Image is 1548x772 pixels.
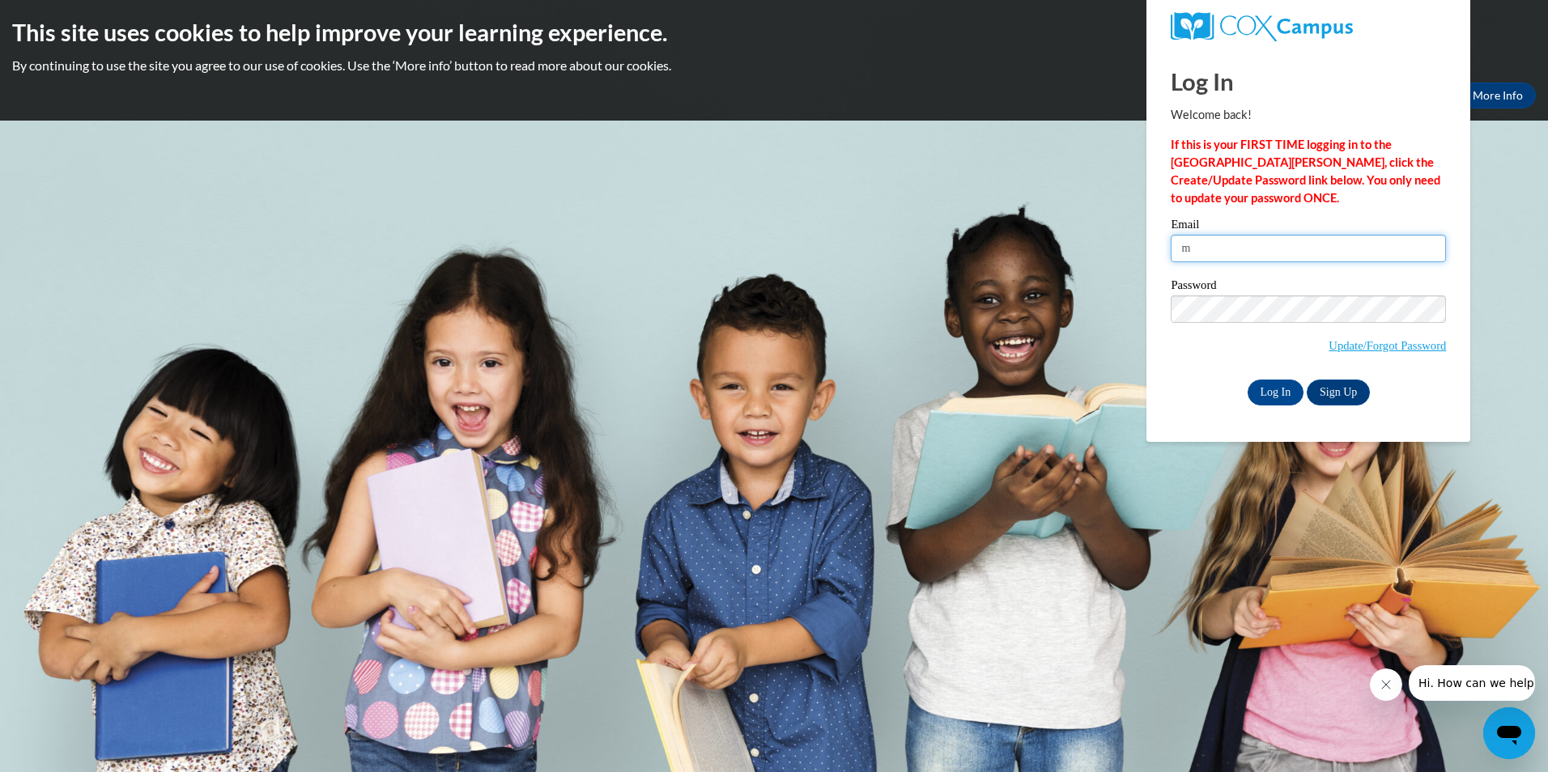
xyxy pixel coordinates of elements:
a: Sign Up [1307,380,1370,405]
iframe: Close message [1370,668,1402,701]
iframe: Message from company [1409,665,1535,701]
label: Password [1171,279,1446,295]
h2: This site uses cookies to help improve your learning experience. [12,16,1536,49]
label: Email [1171,218,1446,235]
input: Log In [1248,380,1304,405]
p: By continuing to use the site you agree to our use of cookies. Use the ‘More info’ button to read... [12,57,1536,74]
a: More Info [1460,83,1536,108]
img: COX Campus [1171,12,1352,41]
h1: Log In [1171,65,1446,98]
a: Update/Forgot Password [1329,339,1446,352]
strong: If this is your FIRST TIME logging in to the [GEOGRAPHIC_DATA][PERSON_NAME], click the Create/Upd... [1171,138,1440,205]
span: Hi. How can we help? [10,11,131,24]
p: Welcome back! [1171,106,1446,124]
iframe: Button to launch messaging window [1483,707,1535,759]
a: COX Campus [1171,12,1446,41]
